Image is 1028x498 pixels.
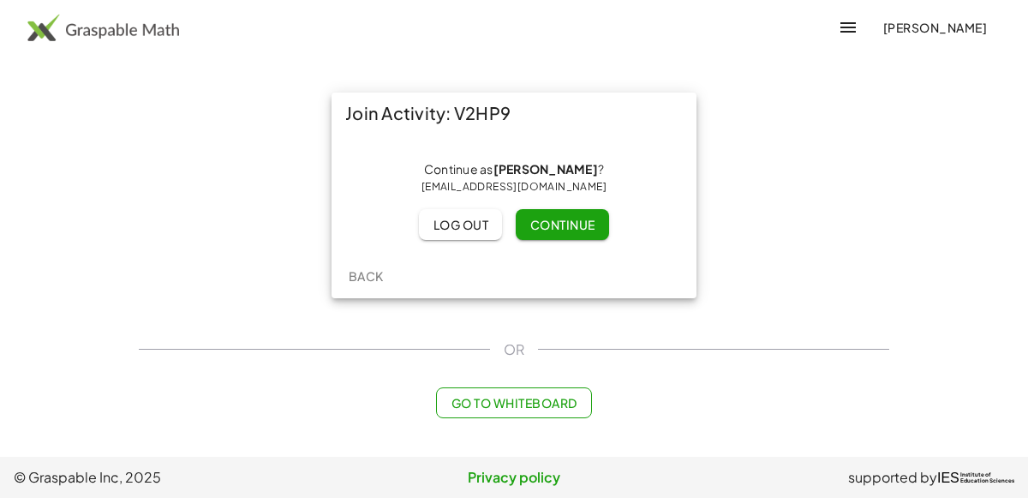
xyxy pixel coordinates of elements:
button: Continue [516,209,608,240]
span: OR [504,339,524,360]
div: [EMAIL_ADDRESS][DOMAIN_NAME] [345,178,683,195]
span: Go to Whiteboard [451,395,577,411]
a: IESInstitute ofEducation Sciences [937,467,1014,488]
span: IES [937,470,959,486]
button: Back [338,261,393,291]
span: supported by [848,467,937,488]
span: Back [348,268,383,284]
span: Institute of Education Sciences [960,472,1014,484]
div: Continue as ? [345,161,683,195]
strong: [PERSON_NAME] [493,161,598,177]
span: Continue [529,217,595,232]
button: [PERSON_NAME] [869,12,1001,43]
div: Join Activity: V2HP9 [332,93,696,134]
a: Privacy policy [347,467,680,488]
button: Go to Whiteboard [436,387,591,418]
span: Log out [433,217,488,232]
span: [PERSON_NAME] [882,20,987,35]
span: © Graspable Inc, 2025 [14,467,347,488]
button: Log out [419,209,502,240]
